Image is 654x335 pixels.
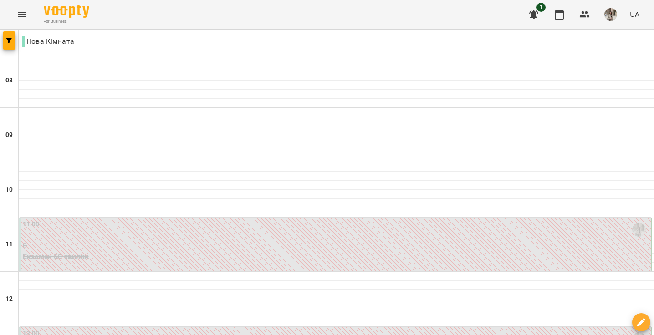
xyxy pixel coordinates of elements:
img: 23b19a708ca7626d3d57947eddedb384.jpeg [604,8,617,21]
span: UA [630,10,639,19]
h6: 12 [5,294,13,304]
p: Нова Кімната [22,36,74,47]
img: Voopty Logo [44,5,89,18]
h6: 10 [5,185,13,195]
p: Екзамен 60 хвилин [23,251,649,262]
span: 1 [536,3,546,12]
button: Menu [11,4,33,25]
h6: 08 [5,76,13,86]
label: 11:00 [23,219,40,229]
span: For Business [44,19,89,25]
p: 0 [23,240,649,251]
h6: 11 [5,239,13,249]
button: UA [626,6,643,23]
img: Євгенія [632,223,646,237]
h6: 09 [5,130,13,140]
